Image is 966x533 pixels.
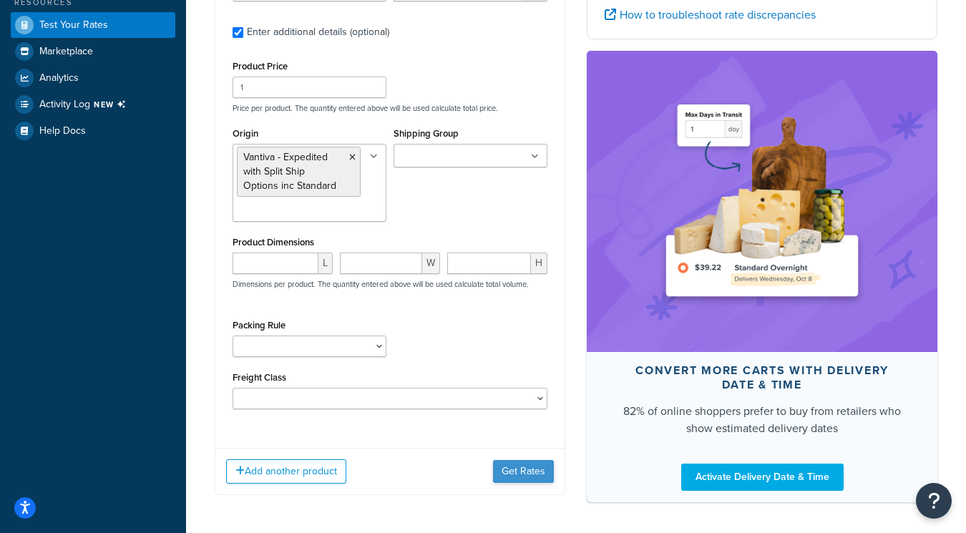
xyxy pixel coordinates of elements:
input: Enter additional details (optional) [233,27,243,38]
a: How to troubleshoot rate discrepancies [605,6,816,23]
img: feature-image-ddt-36eae7f7280da8017bfb280eaccd9c446f90b1fe08728e4019434db127062ab4.png [655,72,869,331]
a: Activity LogNEW [11,92,175,117]
div: 82% of online shoppers prefer to buy from retailers who show estimated delivery dates [621,403,903,437]
button: Add another product [226,459,346,484]
label: Origin [233,128,258,139]
a: Analytics [11,65,175,91]
li: [object Object] [11,92,175,117]
span: L [318,253,333,274]
label: Shipping Group [394,128,459,139]
span: Marketplace [39,46,93,58]
label: Product Dimensions [233,237,314,248]
span: H [531,253,547,274]
span: Test Your Rates [39,19,108,31]
span: Help Docs [39,125,86,137]
p: Price per product. The quantity entered above will be used calculate total price. [229,103,551,113]
a: Marketplace [11,39,175,64]
div: Enter additional details (optional) [247,22,389,42]
span: NEW [94,99,132,110]
label: Packing Rule [233,320,286,331]
label: Product Price [233,61,288,72]
a: Test Your Rates [11,12,175,38]
span: Analytics [39,72,79,84]
button: Open Resource Center [916,483,952,519]
p: Dimensions per product. The quantity entered above will be used calculate total volume. [229,279,529,289]
span: Vantiva - Expedited with Split Ship Options inc Standard [243,150,336,193]
a: Activate Delivery Date & Time [681,464,844,491]
label: Freight Class [233,372,286,383]
span: W [422,253,440,274]
span: Activity Log [39,95,132,114]
button: Get Rates [493,460,554,483]
div: Convert more carts with delivery date & time [621,363,903,392]
a: Help Docs [11,118,175,144]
